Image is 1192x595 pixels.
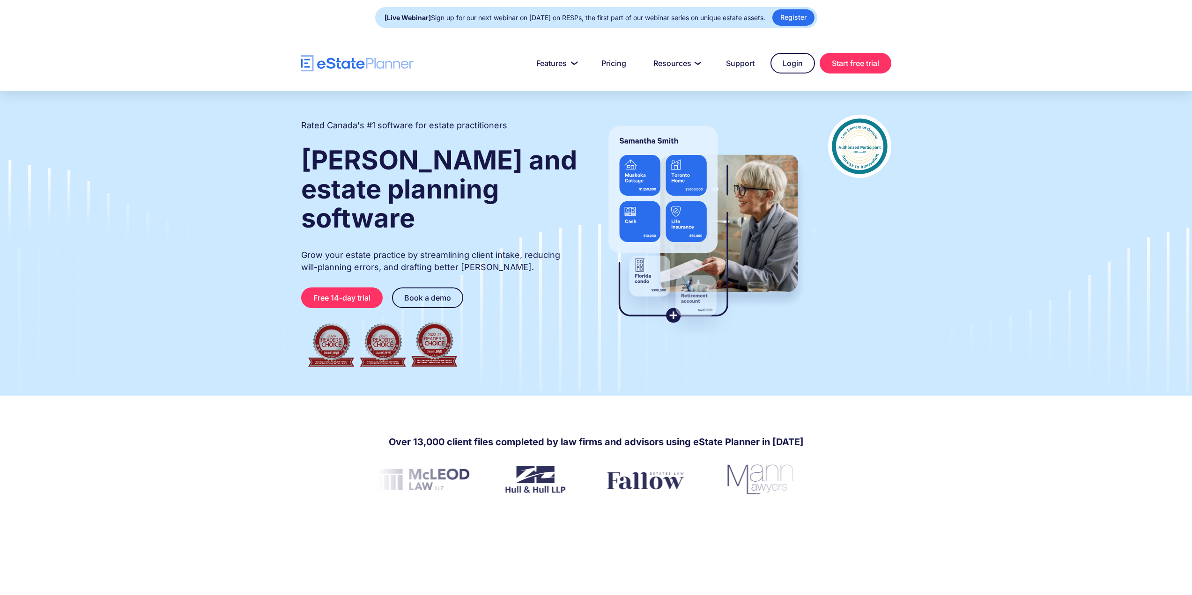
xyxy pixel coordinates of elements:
strong: [Live Webinar] [385,14,431,22]
strong: [PERSON_NAME] and estate planning software [301,144,577,234]
a: Support [715,54,766,73]
a: Features [525,54,585,73]
p: Grow your estate practice by streamlining client intake, reducing will-planning errors, and draft... [301,249,578,273]
a: Start free trial [820,53,891,73]
a: home [301,55,414,72]
img: estate planner showing wills to their clients, using eState Planner, a leading estate planning so... [597,115,809,335]
a: Book a demo [392,287,463,308]
a: Free 14-day trial [301,287,383,308]
div: Sign up for our next webinar on [DATE] on RESPs, the first part of our webinar series on unique e... [385,11,765,24]
a: Resources [642,54,710,73]
h2: Rated Canada's #1 software for estate practitioners [301,119,507,132]
h4: Over 13,000 client files completed by law firms and advisors using eState Planner in [DATE] [389,435,804,448]
a: Login [770,53,815,73]
a: Pricing [590,54,637,73]
a: Register [772,9,814,26]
